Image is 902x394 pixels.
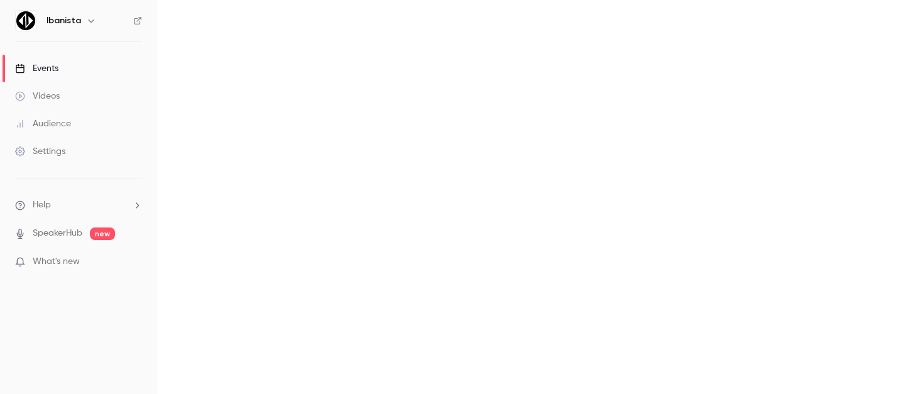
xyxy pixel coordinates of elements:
h6: Ibanista [47,14,81,27]
div: Events [15,62,58,75]
span: What's new [33,255,80,268]
div: Settings [15,145,65,158]
li: help-dropdown-opener [15,199,142,212]
div: Audience [15,118,71,130]
a: SpeakerHub [33,227,82,240]
img: Ibanista [16,11,36,31]
span: Help [33,199,51,212]
span: new [90,227,115,240]
div: Videos [15,90,60,102]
